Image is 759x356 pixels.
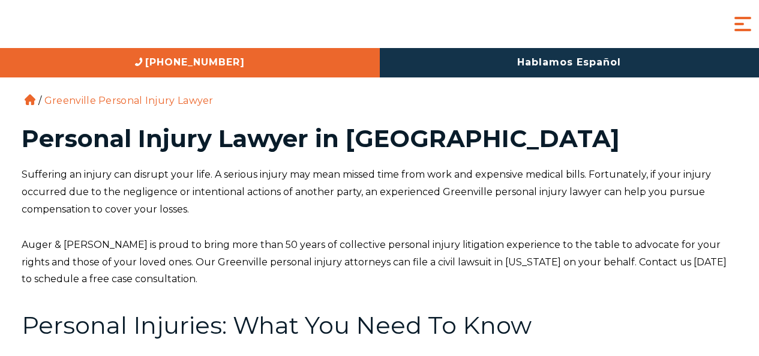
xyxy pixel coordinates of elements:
[22,310,532,340] span: Personal Injuries: What You Need To Know
[731,12,755,36] button: Menu
[41,95,217,106] li: Greenville Personal Injury Lawyer
[22,127,738,151] h1: Personal Injury Lawyer in [GEOGRAPHIC_DATA]
[9,13,153,35] img: Auger & Auger Accident and Injury Lawyers Logo
[22,239,727,285] span: Auger & [PERSON_NAME] is proud to bring more than 50 years of collective personal injury litigati...
[25,94,35,105] a: Home
[22,169,711,215] span: Suffering an injury can disrupt your life. A serious injury may mean missed time from work and ex...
